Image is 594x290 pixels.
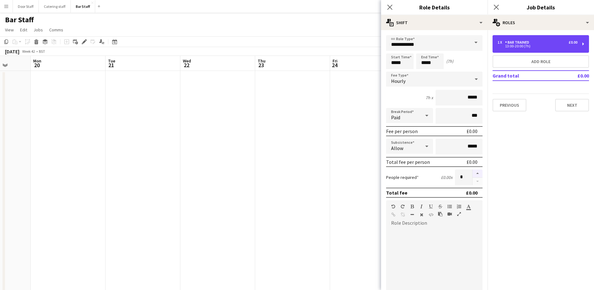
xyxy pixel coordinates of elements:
span: 22 [182,62,191,69]
span: Tue [108,58,115,64]
label: People required [386,175,419,180]
button: Bar Staff [71,0,95,13]
button: Strikethrough [438,204,442,209]
button: Fullscreen [457,212,461,217]
button: Bold [410,204,414,209]
button: Italic [419,204,424,209]
button: Previous [493,99,526,111]
div: £0.00 [569,40,577,45]
button: Underline [429,204,433,209]
button: HTML Code [429,212,433,217]
button: Next [555,99,589,111]
div: Bar trained [505,40,532,45]
td: £0.00 [559,71,589,81]
div: Shift [381,15,488,30]
span: Fri [333,58,338,64]
div: Total fee per person [386,159,430,165]
div: 1 x [498,40,505,45]
div: [DATE] [5,48,19,55]
button: Door Staff [13,0,39,13]
span: Mon [33,58,41,64]
h1: Bar Staff [5,15,34,24]
div: 13:00-20:00 (7h) [498,45,577,48]
a: View [3,26,16,34]
div: £0.00 [467,128,478,134]
span: 20 [32,62,41,69]
button: Horizontal Line [410,212,414,217]
td: Grand total [493,71,559,81]
span: 21 [107,62,115,69]
span: Allow [391,145,403,151]
div: £0.00 [467,159,478,165]
span: Jobs [34,27,43,33]
div: Roles [488,15,594,30]
span: Thu [258,58,266,64]
button: Text Color [466,204,471,209]
span: Week 42 [21,49,36,54]
button: Clear Formatting [419,212,424,217]
button: Increase [473,169,483,178]
span: 24 [332,62,338,69]
h3: Role Details [381,3,488,11]
button: Add role [493,55,589,68]
span: Edit [20,27,27,33]
div: (7h) [446,58,453,64]
span: Hourly [391,78,405,84]
button: Catering staff [39,0,71,13]
div: BST [39,49,45,54]
span: View [5,27,14,33]
button: Ordered List [457,204,461,209]
div: Fee per person [386,128,418,134]
span: 23 [257,62,266,69]
button: Undo [391,204,395,209]
div: 7h x [426,95,433,100]
span: Wed [183,58,191,64]
div: £0.00 x [441,175,452,180]
button: Unordered List [447,204,452,209]
a: Comms [47,26,66,34]
a: Edit [18,26,30,34]
span: Paid [391,114,400,121]
span: Comms [49,27,63,33]
h3: Job Details [488,3,594,11]
button: Paste as plain text [438,212,442,217]
a: Jobs [31,26,45,34]
button: Insert video [447,212,452,217]
button: Redo [400,204,405,209]
div: £0.00 [466,190,478,196]
div: Total fee [386,190,407,196]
